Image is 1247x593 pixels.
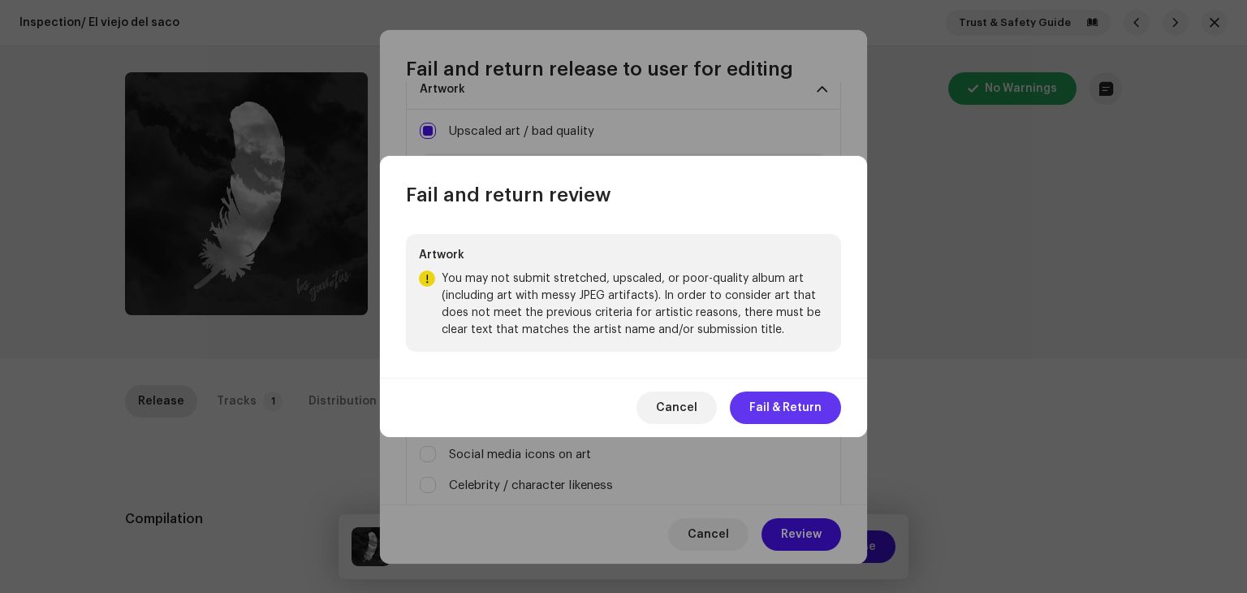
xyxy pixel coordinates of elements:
[419,247,828,264] p: Artwork
[406,182,611,208] span: Fail and return review
[636,392,717,424] button: Cancel
[656,392,697,424] span: Cancel
[749,392,822,424] span: Fail & Return
[442,271,828,339] p: You may not submit stretched, upscaled, or poor-quality album art (including art with messy JPEG ...
[730,392,841,424] button: Fail & Return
